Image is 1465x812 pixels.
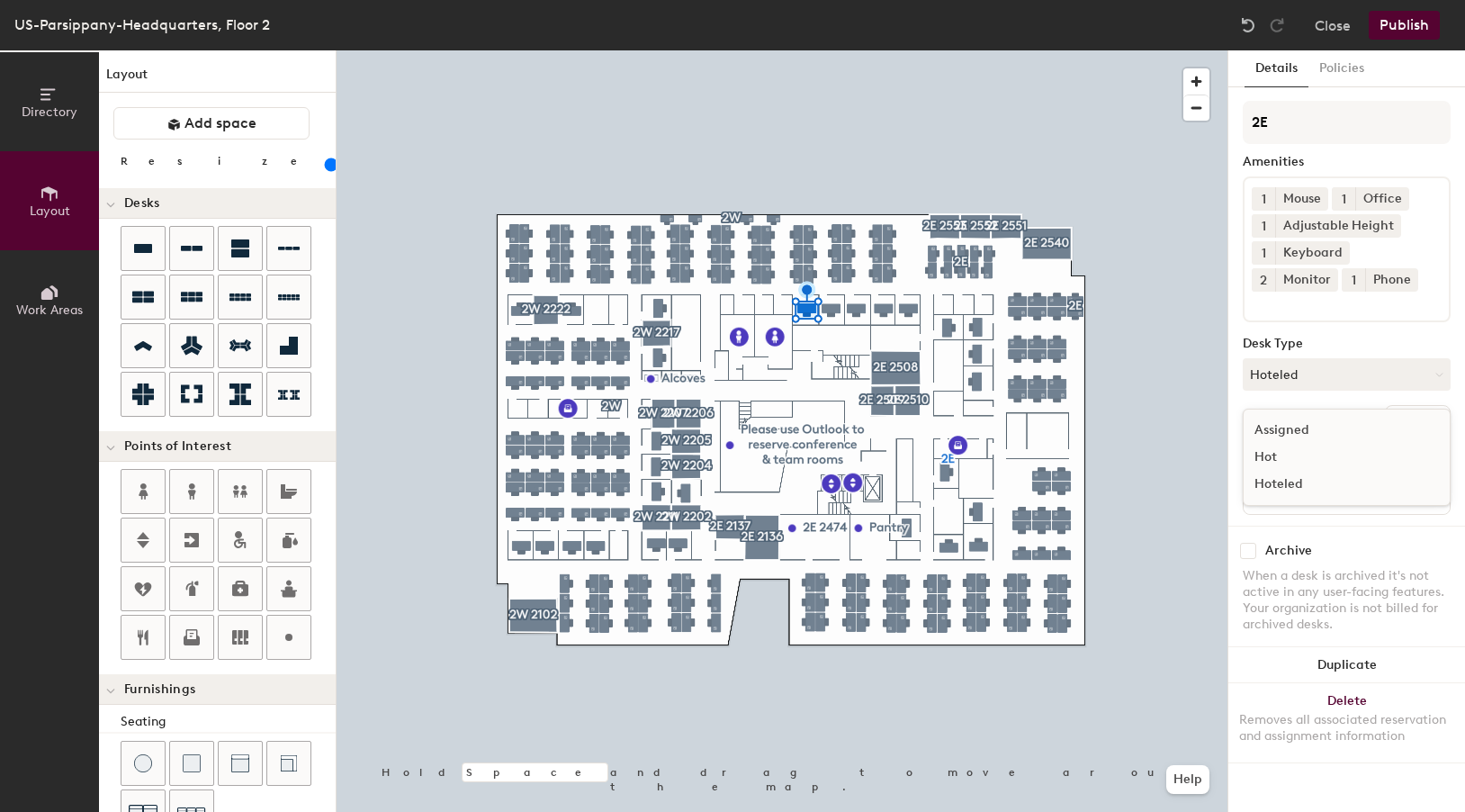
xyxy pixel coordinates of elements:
[113,107,310,140] button: Add space
[1369,11,1440,40] button: Publish
[1355,187,1409,211] div: Office
[22,104,77,120] span: Directory
[1166,765,1209,794] button: Help
[1244,471,1424,498] div: Hoteled
[1228,683,1465,762] button: DeleteRemoves all associated reservation and assignment information
[124,196,159,211] span: Desks
[1315,11,1351,40] button: Close
[1245,50,1308,87] button: Details
[1228,647,1465,683] button: Duplicate
[121,741,166,786] button: Stool
[218,741,263,786] button: Couch (middle)
[1239,16,1257,34] img: Undo
[121,154,319,168] div: Resize
[1243,337,1451,351] div: Desk Type
[1332,187,1355,211] button: 1
[1275,241,1350,265] div: Keyboard
[30,203,70,219] span: Layout
[1308,50,1375,87] button: Policies
[1365,268,1418,292] div: Phone
[1252,241,1275,265] button: 1
[134,754,152,772] img: Stool
[231,754,249,772] img: Couch (middle)
[1243,358,1451,391] button: Hoteled
[1239,712,1454,744] div: Removes all associated reservation and assignment information
[1275,214,1401,238] div: Adjustable Height
[280,754,298,772] img: Couch (corner)
[121,712,336,732] div: Seating
[1342,268,1365,292] button: 1
[1265,544,1312,558] div: Archive
[1385,405,1451,436] button: Ungroup
[1252,214,1275,238] button: 1
[1244,417,1424,444] div: Assigned
[1262,217,1266,236] span: 1
[1275,268,1338,292] div: Monitor
[1244,444,1424,471] div: Hot
[169,741,214,786] button: Cushion
[124,439,231,454] span: Points of Interest
[124,682,195,697] span: Furnishings
[1252,268,1275,292] button: 2
[1243,155,1451,169] div: Amenities
[1252,187,1275,211] button: 1
[99,65,336,93] h1: Layout
[1352,271,1356,290] span: 1
[1342,190,1346,209] span: 1
[1275,187,1328,211] div: Mouse
[184,114,256,132] span: Add space
[1262,190,1266,209] span: 1
[183,754,201,772] img: Cushion
[16,302,83,318] span: Work Areas
[14,14,270,36] div: US-Parsippany-Headquarters, Floor 2
[266,741,311,786] button: Couch (corner)
[1262,244,1266,263] span: 1
[1260,271,1267,290] span: 2
[1268,16,1286,34] img: Redo
[1243,568,1451,633] div: When a desk is archived it's not active in any user-facing features. Your organization is not bil...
